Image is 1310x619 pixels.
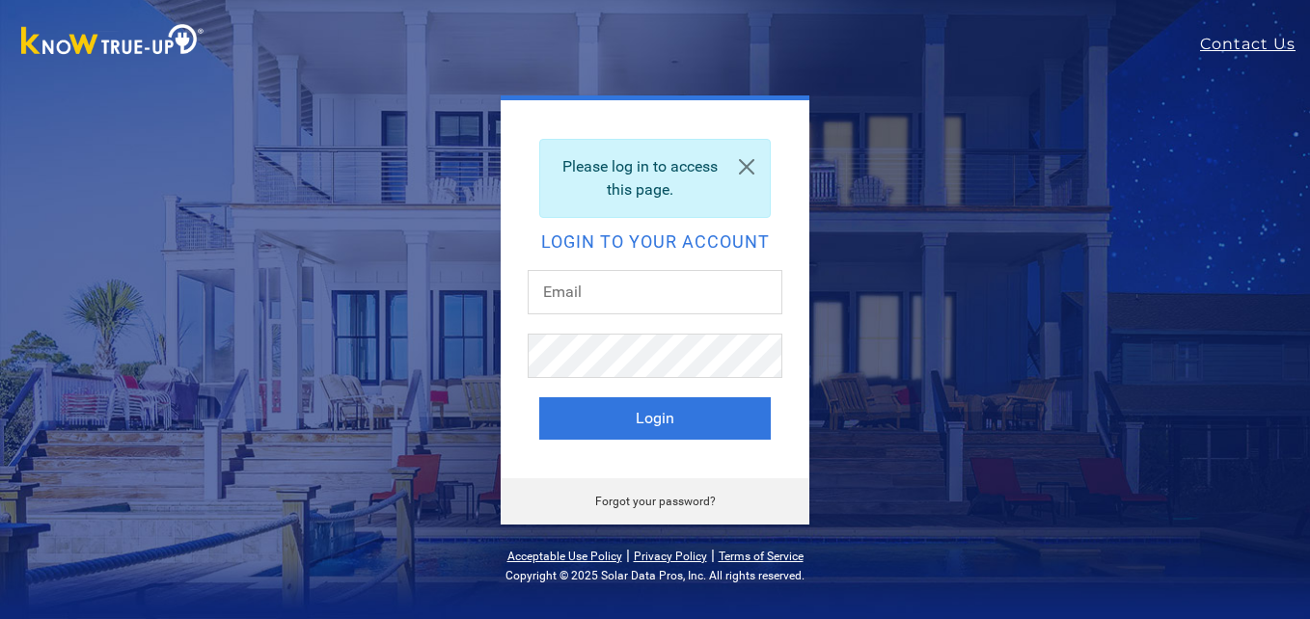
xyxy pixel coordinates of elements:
[539,397,771,440] button: Login
[719,550,804,563] a: Terms of Service
[723,140,770,194] a: Close
[711,546,715,564] span: |
[528,270,782,314] input: Email
[1200,33,1310,56] a: Contact Us
[626,546,630,564] span: |
[595,495,716,508] a: Forgot your password?
[539,139,771,218] div: Please log in to access this page.
[539,233,771,251] h2: Login to your account
[12,20,214,64] img: Know True-Up
[507,550,622,563] a: Acceptable Use Policy
[634,550,707,563] a: Privacy Policy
